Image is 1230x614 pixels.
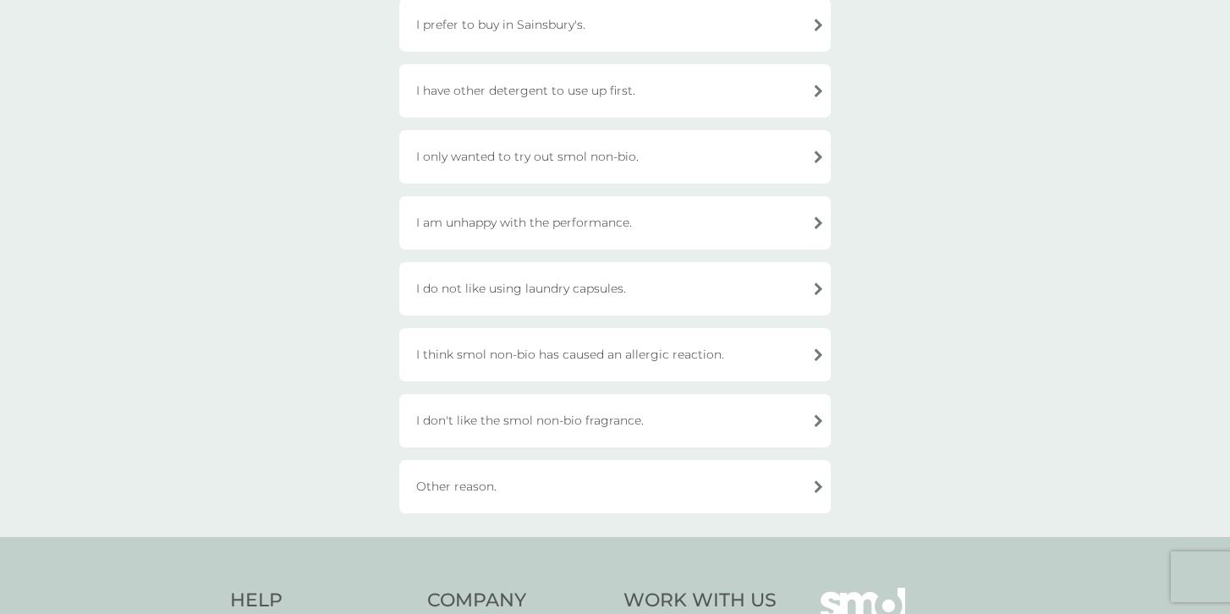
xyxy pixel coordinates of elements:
div: I think smol non-bio has caused an allergic reaction. [399,328,831,381]
div: I do not like using laundry capsules. [399,262,831,315]
div: I only wanted to try out smol non-bio. [399,130,831,184]
div: I have other detergent to use up first. [399,64,831,118]
div: Other reason. [399,460,831,513]
div: I am unhappy with the performance. [399,196,831,249]
h4: Company [427,588,607,614]
h4: Work With Us [623,588,777,614]
h4: Help [230,588,410,614]
div: I don't like the smol non-bio fragrance. [399,394,831,447]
